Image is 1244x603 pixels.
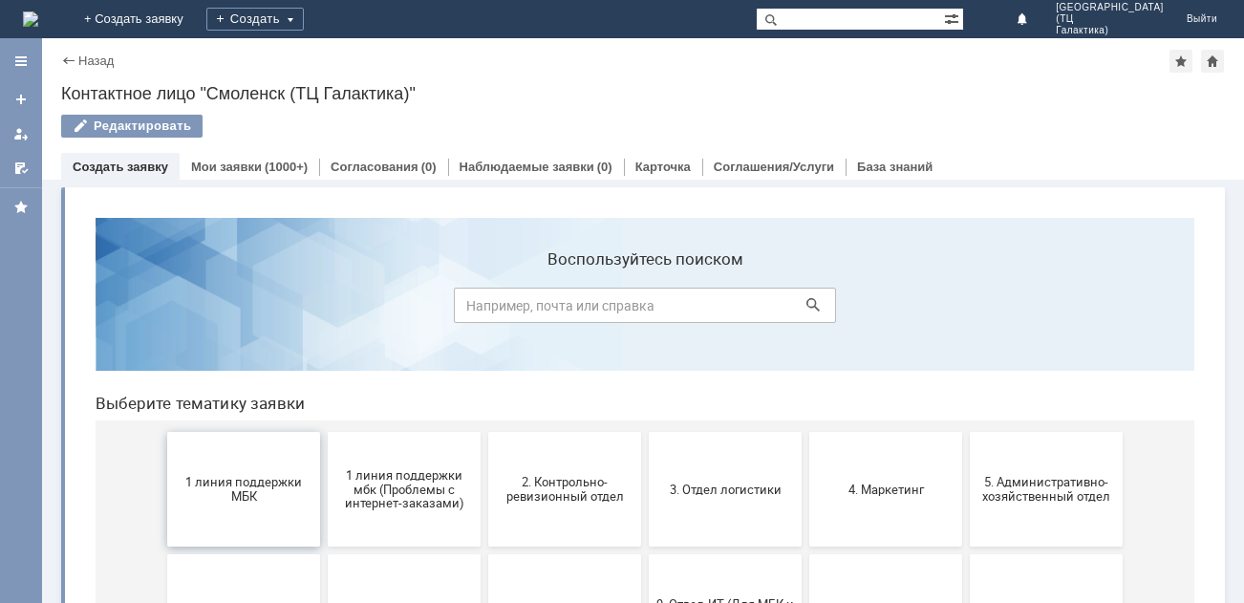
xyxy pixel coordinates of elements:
[414,401,555,416] span: 8. Отдел качества
[253,524,395,538] span: Отдел-ИТ (Офис)
[635,160,691,174] a: Карточка
[735,517,876,546] span: Это соглашение не активно!
[408,474,561,589] button: Финансовый отдел
[944,9,963,27] span: Расширенный поиск
[421,160,437,174] div: (0)
[87,352,240,466] button: 6. Закупки
[414,524,555,538] span: Финансовый отдел
[714,160,834,174] a: Соглашения/Услуги
[895,509,1037,552] span: [PERSON_NAME]. Услуги ИТ для МБК (оформляет L1)
[374,47,756,66] label: Воспользуйтесь поиском
[73,160,168,174] a: Создать заявку
[408,352,561,466] button: 8. Отдел качества
[568,229,721,344] button: 3. Отдел логистики
[93,401,234,416] span: 6. Закупки
[408,229,561,344] button: 2. Контрольно-ревизионный отдел
[265,160,308,174] div: (1000+)
[890,352,1042,466] button: Отдел ИТ (1С)
[87,229,240,344] button: 1 линия поддержки МБК
[1056,13,1164,25] span: (ТЦ
[729,229,882,344] button: 4. Маркетинг
[374,85,756,120] input: Например, почта или справка
[568,474,721,589] button: Франчайзинг
[61,84,1225,103] div: Контактное лицо "Смоленск (ТЦ Галактика)"
[6,153,36,183] a: Мои согласования
[247,474,400,589] button: Отдел-ИТ (Офис)
[23,11,38,27] img: logo
[574,279,716,293] span: 3. Отдел логистики
[1056,2,1164,13] span: [GEOGRAPHIC_DATA]
[206,8,304,31] div: Создать
[1056,25,1164,36] span: Галактика)
[93,272,234,301] span: 1 линия поддержки МБК
[729,474,882,589] button: Это соглашение не активно!
[574,395,716,423] span: 9. Отдел-ИТ (Для МБК и Пекарни)
[331,160,418,174] a: Согласования
[78,54,114,68] a: Назад
[23,11,38,27] a: Перейти на домашнюю страницу
[1169,50,1192,73] div: Добавить в избранное
[895,272,1037,301] span: 5. Административно-хозяйственный отдел
[191,160,262,174] a: Мои заявки
[460,160,594,174] a: Наблюдаемые заявки
[729,352,882,466] button: Бухгалтерия (для мбк)
[735,279,876,293] span: 4. Маркетинг
[735,401,876,416] span: Бухгалтерия (для мбк)
[574,524,716,538] span: Франчайзинг
[895,401,1037,416] span: Отдел ИТ (1С)
[6,118,36,149] a: Мои заявки
[1201,50,1224,73] div: Сделать домашней страницей
[15,191,1114,210] header: Выберите тематику заявки
[890,229,1042,344] button: 5. Административно-хозяйственный отдел
[568,352,721,466] button: 9. Отдел-ИТ (Для МБК и Пекарни)
[414,272,555,301] span: 2. Контрольно-ревизионный отдел
[247,229,400,344] button: 1 линия поддержки мбк (Проблемы с интернет-заказами)
[6,84,36,115] a: Создать заявку
[253,265,395,308] span: 1 линия поддержки мбк (Проблемы с интернет-заказами)
[890,474,1042,589] button: [PERSON_NAME]. Услуги ИТ для МБК (оформляет L1)
[87,474,240,589] button: Отдел-ИТ (Битрикс24 и CRM)
[253,401,395,416] span: 7. Служба безопасности
[247,352,400,466] button: 7. Служба безопасности
[93,517,234,546] span: Отдел-ИТ (Битрикс24 и CRM)
[857,160,933,174] a: База знаний
[597,160,612,174] div: (0)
